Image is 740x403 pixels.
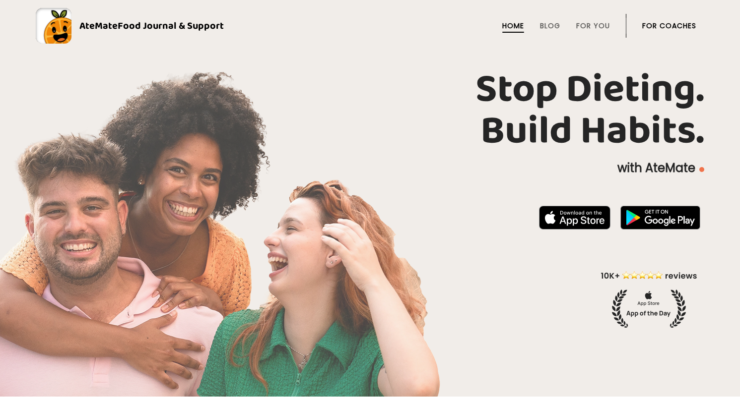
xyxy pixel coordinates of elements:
img: badge-download-google.png [620,206,700,230]
h1: Stop Dieting. Build Habits. [36,69,704,152]
img: badge-download-apple.svg [539,206,610,230]
a: For You [576,22,610,30]
p: with AteMate [36,160,704,176]
span: Food Journal & Support [118,18,224,34]
a: AteMateFood Journal & Support [36,8,704,44]
a: For Coaches [642,22,696,30]
img: home-hero-appoftheday.png [594,270,704,328]
a: Blog [540,22,560,30]
div: AteMate [71,18,224,34]
a: Home [502,22,524,30]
